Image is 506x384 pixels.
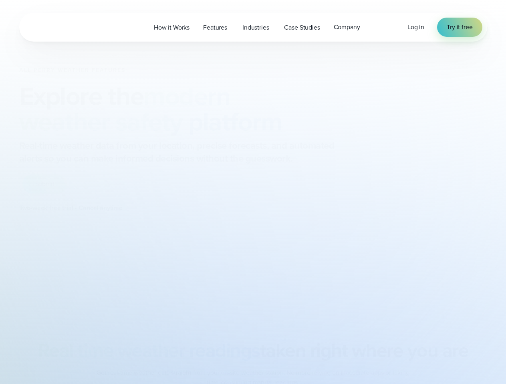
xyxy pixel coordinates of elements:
[242,23,269,32] span: Industries
[334,22,360,32] span: Company
[277,19,327,36] a: Case Studies
[203,23,227,32] span: Features
[437,18,482,37] a: Try it free
[284,23,320,32] span: Case Studies
[407,22,424,32] a: Log in
[447,22,472,32] span: Try it free
[154,23,189,32] span: How it Works
[147,19,196,36] a: How it Works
